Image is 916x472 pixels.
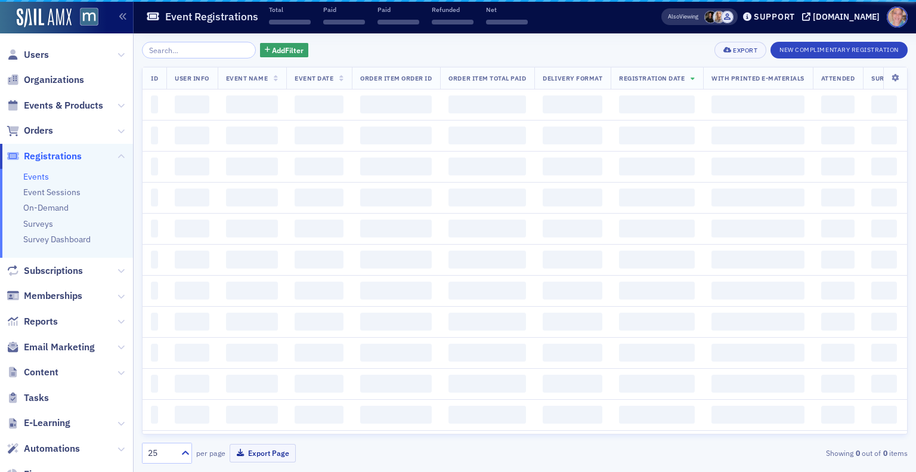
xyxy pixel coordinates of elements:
[24,417,70,430] span: E-Learning
[871,220,897,237] span: ‌
[23,187,81,198] a: Event Sessions
[7,391,49,405] a: Tasks
[704,11,717,23] span: Lauren McDonough
[448,74,526,82] span: Order Item Total Paid
[24,264,83,277] span: Subscriptions
[360,251,432,269] span: ‌
[7,366,58,379] a: Content
[295,127,343,144] span: ‌
[23,218,53,229] a: Surveys
[711,282,804,300] span: ‌
[226,95,278,113] span: ‌
[360,406,432,424] span: ‌
[711,189,804,206] span: ‌
[871,251,897,269] span: ‌
[821,74,855,82] span: Attended
[17,8,72,27] img: SailAMX
[175,313,209,331] span: ‌
[151,375,158,393] span: ‌
[543,375,602,393] span: ‌
[887,7,908,27] span: Profile
[151,313,158,331] span: ‌
[360,127,432,144] span: ‌
[175,74,209,82] span: User Info
[226,189,278,206] span: ‌
[226,251,278,269] span: ‌
[711,375,804,393] span: ‌
[871,74,897,82] span: Survey
[448,95,526,113] span: ‌
[711,95,804,113] span: ‌
[733,47,757,54] div: Export
[871,158,897,175] span: ‌
[24,315,58,328] span: Reports
[871,127,897,144] span: ‌
[230,444,296,462] button: Export Page
[486,20,528,24] span: ‌
[151,344,158,362] span: ‌
[151,282,158,300] span: ‌
[24,73,84,87] span: Organizations
[377,5,419,14] p: Paid
[175,375,209,393] span: ‌
[80,8,98,26] img: SailAMX
[226,375,278,393] span: ‌
[619,282,695,300] span: ‌
[619,189,695,206] span: ‌
[619,127,695,144] span: ‌
[24,48,49,61] span: Users
[448,220,526,237] span: ‌
[432,5,474,14] p: Refunded
[226,282,278,300] span: ‌
[295,95,343,113] span: ‌
[323,20,365,24] span: ‌
[295,375,343,393] span: ‌
[7,442,80,455] a: Automations
[754,11,795,22] div: Support
[871,189,897,206] span: ‌
[360,313,432,331] span: ‌
[486,5,528,14] p: Net
[871,282,897,300] span: ‌
[23,171,49,182] a: Events
[151,127,158,144] span: ‌
[448,375,526,393] span: ‌
[360,220,432,237] span: ‌
[821,127,855,144] span: ‌
[543,220,602,237] span: ‌
[721,11,734,23] span: Justin Chase
[24,391,49,405] span: Tasks
[821,344,855,362] span: ‌
[802,13,884,21] button: [DOMAIN_NAME]
[770,44,908,54] a: New Complimentary Registration
[151,251,158,269] span: ‌
[619,375,695,393] span: ‌
[24,366,58,379] span: Content
[360,375,432,393] span: ‌
[377,20,419,24] span: ‌
[226,406,278,424] span: ‌
[619,313,695,331] span: ‌
[432,20,474,24] span: ‌
[226,74,268,82] span: Event Name
[711,344,804,362] span: ‌
[711,127,804,144] span: ‌
[871,344,897,362] span: ‌
[175,251,209,269] span: ‌
[295,251,343,269] span: ‌
[821,220,855,237] span: ‌
[175,95,209,113] span: ‌
[7,99,103,112] a: Events & Products
[272,45,304,55] span: Add Filter
[142,42,256,58] input: Search…
[24,289,82,303] span: Memberships
[7,341,95,354] a: Email Marketing
[619,95,695,113] span: ‌
[881,448,889,458] strong: 0
[260,43,309,58] button: AddFilter
[24,341,95,354] span: Email Marketing
[295,313,343,331] span: ‌
[770,42,908,58] button: New Complimentary Registration
[543,282,602,300] span: ‌
[7,73,84,87] a: Organizations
